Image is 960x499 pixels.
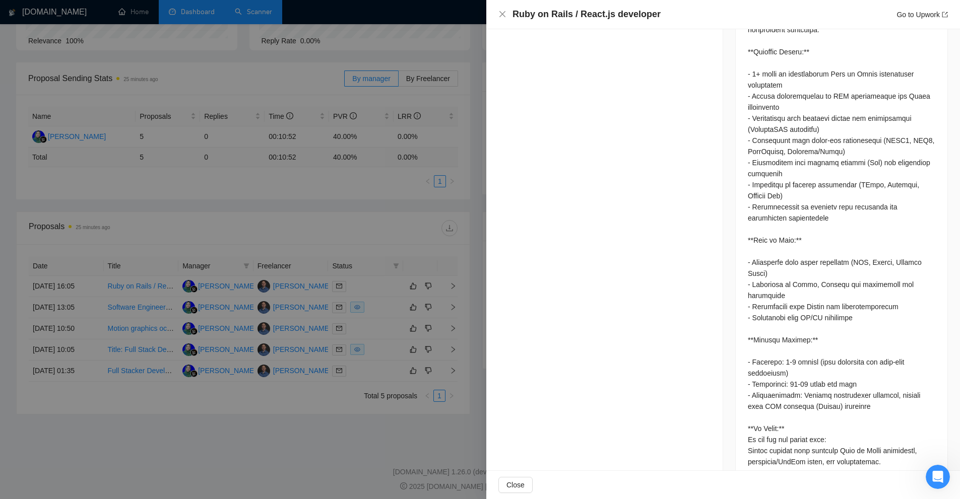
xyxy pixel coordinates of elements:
span: Close [506,479,525,490]
button: Close [498,10,506,19]
iframe: Intercom live chat [926,465,950,489]
a: Go to Upworkexport [897,11,948,19]
button: Close [498,477,533,493]
span: export [942,12,948,18]
span: close [498,10,506,18]
h4: Ruby on Rails / React.js developer [513,8,661,21]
